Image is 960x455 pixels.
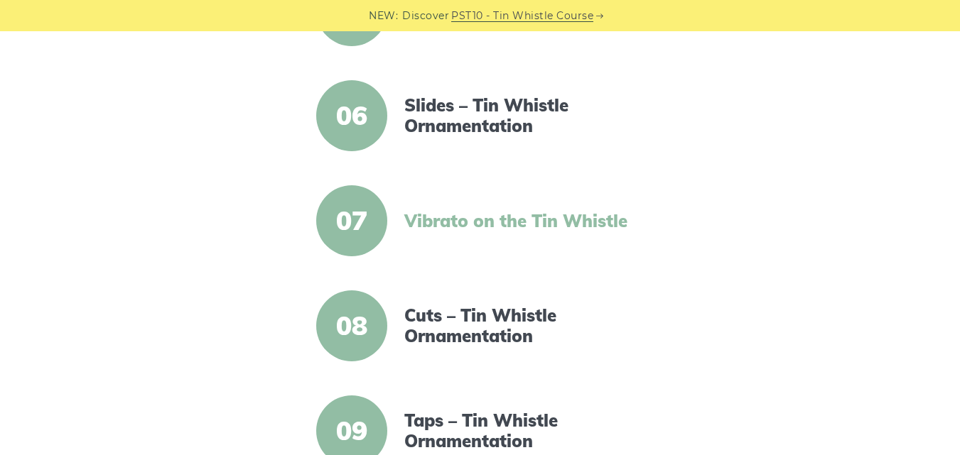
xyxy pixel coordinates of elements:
[402,8,449,24] span: Discover
[316,185,387,256] span: 07
[451,8,593,24] a: PST10 - Tin Whistle Course
[404,305,649,346] a: Cuts – Tin Whistle Ornamentation
[369,8,398,24] span: NEW:
[404,410,649,451] a: Taps – Tin Whistle Ornamentation
[316,80,387,151] span: 06
[404,211,649,231] a: Vibrato on the Tin Whistle
[316,290,387,361] span: 08
[404,95,649,136] a: Slides – Tin Whistle Ornamentation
